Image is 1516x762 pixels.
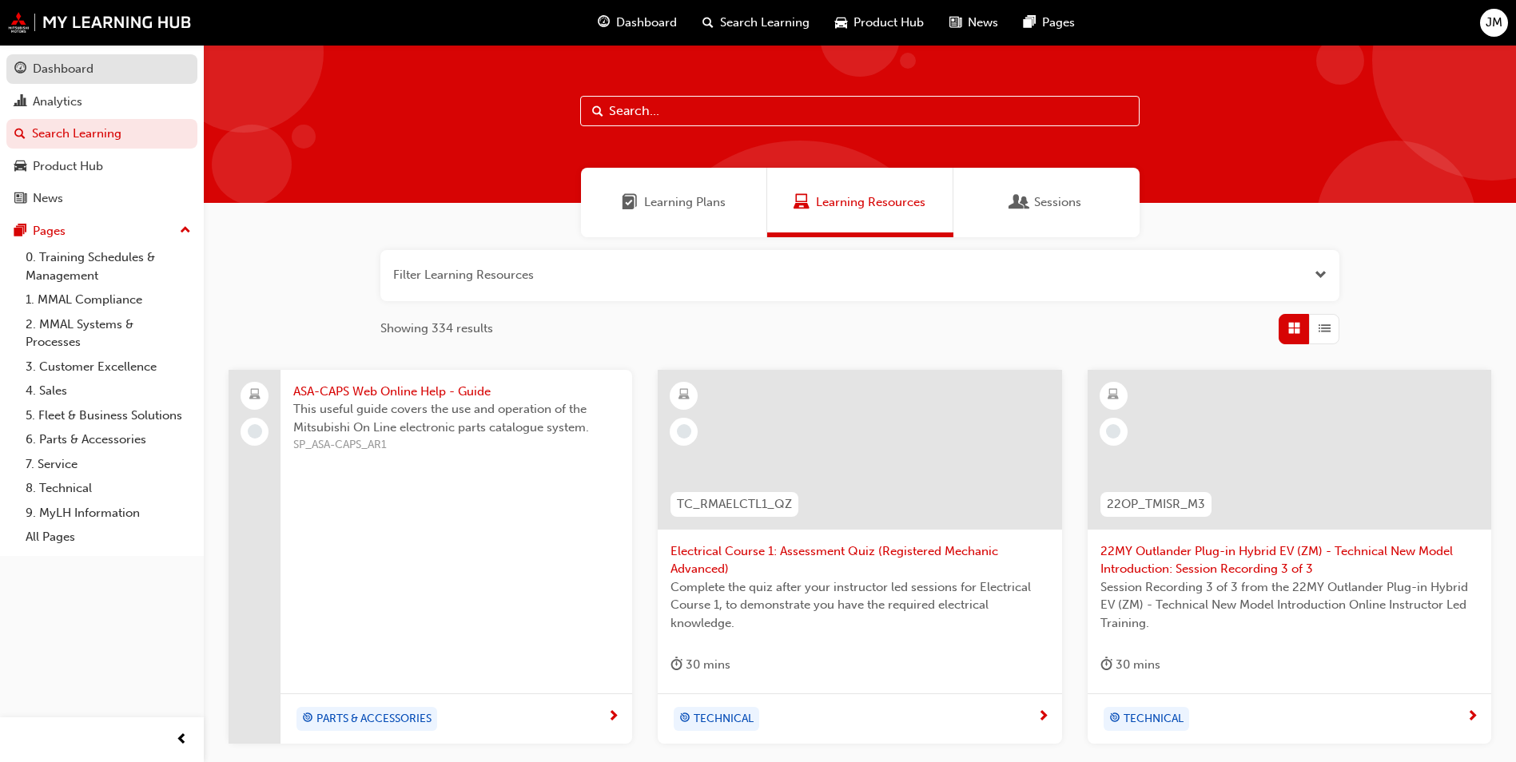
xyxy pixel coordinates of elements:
div: Analytics [33,93,82,111]
span: Sessions [1012,193,1028,212]
span: 22OP_TMISR_M3 [1107,495,1205,514]
span: Pages [1042,14,1075,32]
span: car-icon [835,13,847,33]
a: news-iconNews [937,6,1011,39]
span: Search [592,102,603,121]
span: ASA-CAPS Web Online Help - Guide [293,383,619,401]
a: pages-iconPages [1011,6,1088,39]
span: prev-icon [176,730,188,750]
img: mmal [8,12,192,33]
span: Product Hub [853,14,924,32]
span: Search Learning [720,14,810,32]
a: 1. MMAL Compliance [19,288,197,312]
span: Electrical Course 1: Assessment Quiz (Registered Mechanic Advanced) [670,542,1048,578]
a: All Pages [19,525,197,550]
span: chart-icon [14,95,26,109]
span: car-icon [14,160,26,174]
span: SP_ASA-CAPS_AR1 [293,436,619,454]
span: target-icon [1109,708,1120,729]
span: Learning Resources [816,193,925,212]
a: Learning ResourcesLearning Resources [767,168,953,237]
a: Search Learning [6,119,197,149]
span: laptop-icon [249,385,261,406]
a: ASA-CAPS Web Online Help - GuideThis useful guide covers the use and operation of the Mitsubishi ... [229,370,632,744]
div: 30 mins [670,655,730,675]
span: next-icon [607,710,619,724]
a: Learning PlansLearning Plans [581,168,767,237]
span: Dashboard [616,14,677,32]
span: next-icon [1037,710,1049,724]
span: Complete the quiz after your instructor led sessions for Electrical Course 1, to demonstrate you ... [670,578,1048,633]
span: Learning Plans [622,193,638,212]
a: 6. Parts & Accessories [19,427,197,452]
a: 22OP_TMISR_M322MY Outlander Plug-in Hybrid EV (ZM) - Technical New Model Introduction: Session Re... [1088,370,1491,744]
span: Learning Resources [794,193,810,212]
button: Open the filter [1315,266,1327,284]
span: search-icon [702,13,714,33]
span: News [968,14,998,32]
a: News [6,184,197,213]
a: 7. Service [19,452,197,477]
a: guage-iconDashboard [585,6,690,39]
span: This useful guide covers the use and operation of the Mitsubishi On Line electronic parts catalog... [293,400,619,436]
span: news-icon [949,13,961,33]
span: up-icon [180,220,191,241]
span: learningRecordVerb_NONE-icon [677,424,691,439]
span: next-icon [1466,710,1478,724]
a: search-iconSearch Learning [690,6,822,39]
a: 9. MyLH Information [19,501,197,526]
span: 22MY Outlander Plug-in Hybrid EV (ZM) - Technical New Model Introduction: Session Recording 3 of 3 [1100,542,1478,578]
a: 3. Customer Excellence [19,355,197,379]
a: car-iconProduct Hub [822,6,937,39]
span: Learning Plans [644,193,726,212]
a: 0. Training Schedules & Management [19,245,197,288]
a: SessionsSessions [953,168,1140,237]
span: pages-icon [14,224,26,239]
span: learningResourceType_ELEARNING-icon [1108,385,1119,406]
a: 2. MMAL Systems & Processes [19,312,197,355]
div: News [33,189,63,208]
span: Session Recording 3 of 3 from the 22MY Outlander Plug-in Hybrid EV (ZM) - Technical New Model Int... [1100,578,1478,633]
a: Product Hub [6,152,197,181]
button: JM [1480,9,1508,37]
div: Dashboard [33,60,94,78]
input: Search... [580,96,1140,126]
div: Product Hub [33,157,103,176]
span: Grid [1288,319,1300,338]
span: target-icon [679,708,690,729]
span: search-icon [14,127,26,141]
span: TECHNICAL [1124,710,1184,728]
span: List [1319,319,1331,338]
span: learningResourceType_ELEARNING-icon [678,385,690,406]
span: guage-icon [598,13,610,33]
a: 8. Technical [19,476,197,501]
span: news-icon [14,192,26,206]
div: Pages [33,222,66,240]
span: TECHNICAL [694,710,754,728]
span: duration-icon [670,655,682,675]
span: pages-icon [1024,13,1036,33]
a: 5. Fleet & Business Solutions [19,403,197,428]
span: Showing 334 results [380,319,493,338]
span: learningRecordVerb_NONE-icon [248,424,262,439]
div: 30 mins [1100,655,1160,675]
span: Sessions [1034,193,1081,212]
a: Analytics [6,87,197,117]
span: TC_RMAELCTL1_QZ [677,495,792,514]
a: 4. Sales [19,379,197,403]
span: guage-icon [14,62,26,77]
button: DashboardAnalyticsSearch LearningProduct HubNews [6,51,197,216]
span: duration-icon [1100,655,1112,675]
a: TC_RMAELCTL1_QZElectrical Course 1: Assessment Quiz (Registered Mechanic Advanced)Complete the qu... [658,370,1061,744]
button: Pages [6,216,197,246]
span: JM [1486,14,1502,32]
a: Dashboard [6,54,197,84]
span: PARTS & ACCESSORIES [316,710,432,728]
span: learningRecordVerb_NONE-icon [1106,424,1120,439]
span: target-icon [302,708,313,729]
